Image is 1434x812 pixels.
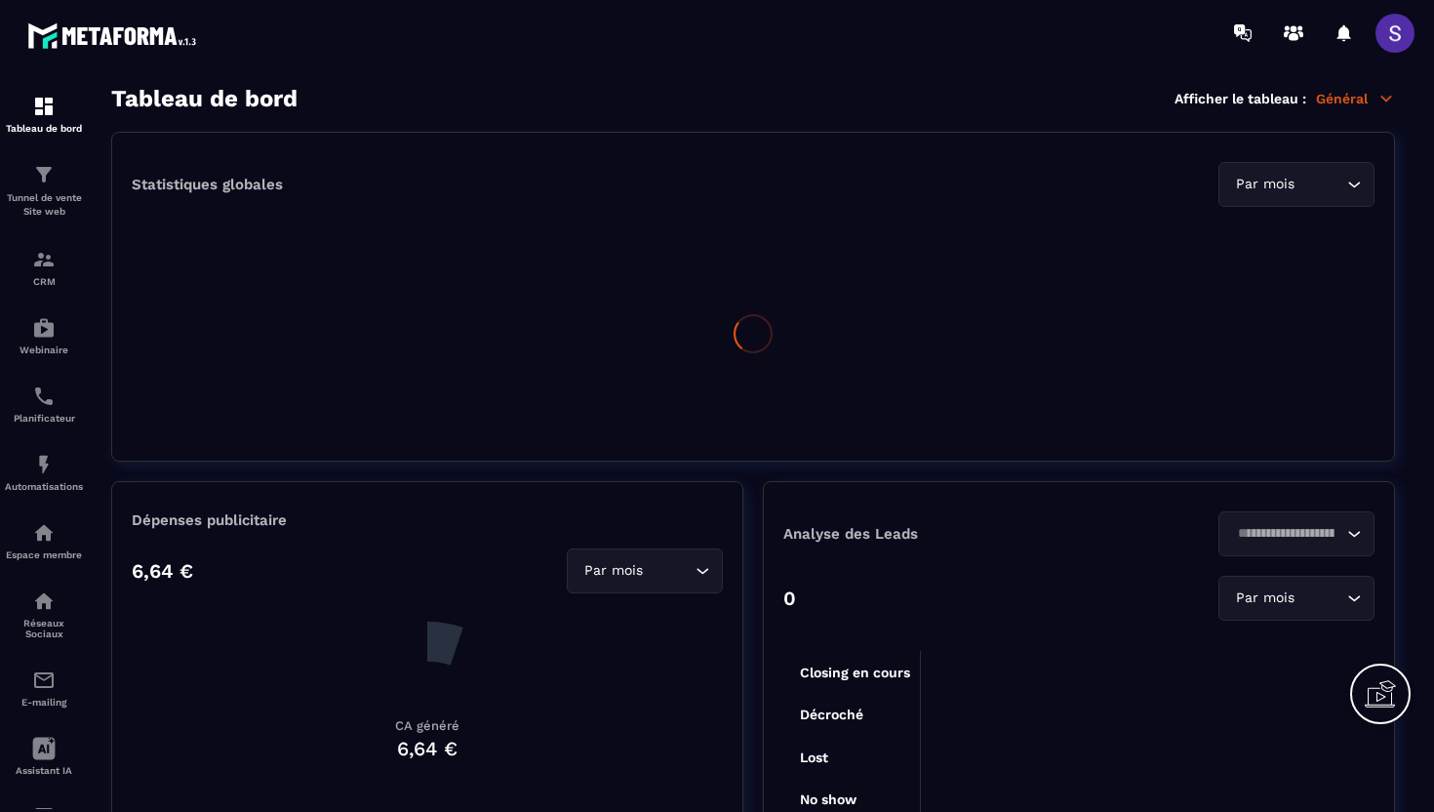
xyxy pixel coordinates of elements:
[32,95,56,118] img: formation
[5,123,83,134] p: Tableau de bord
[800,707,863,722] tspan: Décroché
[32,385,56,408] img: scheduler
[32,163,56,186] img: formation
[5,276,83,287] p: CRM
[111,85,298,112] h3: Tableau de bord
[132,559,193,583] p: 6,64 €
[5,722,83,791] a: Assistant IA
[1231,523,1342,545] input: Search for option
[5,575,83,654] a: social-networksocial-networkRéseaux Sociaux
[32,453,56,476] img: automations
[5,345,83,355] p: Webinaire
[5,413,83,424] p: Planificateur
[1218,511,1374,556] div: Search for option
[32,248,56,271] img: formation
[1231,174,1298,195] span: Par mois
[800,665,910,681] tspan: Closing en cours
[1298,588,1342,609] input: Search for option
[783,587,796,610] p: 0
[32,521,56,545] img: automations
[579,560,647,582] span: Par mois
[5,549,83,560] p: Espace membre
[1218,576,1374,621] div: Search for option
[5,481,83,492] p: Automatisations
[27,18,203,54] img: logo
[5,80,83,148] a: formationformationTableau de bord
[132,176,283,193] p: Statistiques globales
[32,316,56,340] img: automations
[783,525,1079,543] p: Analyse des Leads
[32,669,56,692] img: email
[1316,90,1395,107] p: Général
[5,654,83,722] a: emailemailE-mailing
[1218,162,1374,207] div: Search for option
[5,618,83,639] p: Réseaux Sociaux
[5,507,83,575] a: automationsautomationsEspace membre
[5,148,83,233] a: formationformationTunnel de vente Site web
[5,233,83,302] a: formationformationCRM
[1231,588,1298,609] span: Par mois
[647,560,691,582] input: Search for option
[1175,91,1306,106] p: Afficher le tableau :
[5,191,83,219] p: Tunnel de vente Site web
[5,370,83,438] a: schedulerschedulerPlanificateur
[800,792,857,807] tspan: No show
[5,765,83,776] p: Assistant IA
[132,511,723,529] p: Dépenses publicitaire
[567,548,723,593] div: Search for option
[5,697,83,708] p: E-mailing
[5,438,83,507] a: automationsautomationsAutomatisations
[32,589,56,613] img: social-network
[1298,174,1342,195] input: Search for option
[5,302,83,370] a: automationsautomationsWebinaire
[800,750,828,765] tspan: Lost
